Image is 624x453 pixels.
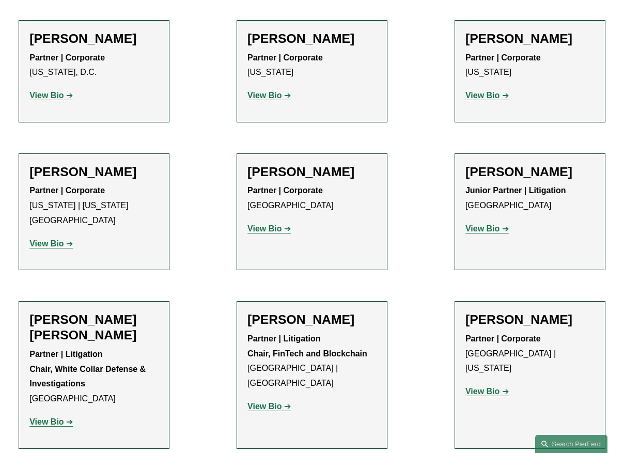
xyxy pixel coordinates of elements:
[29,350,148,388] strong: Partner | Litigation Chair, White Collar Defense & Investigations
[247,164,377,180] h2: [PERSON_NAME]
[29,91,64,100] strong: View Bio
[465,183,595,213] p: [GEOGRAPHIC_DATA]
[247,31,377,46] h2: [PERSON_NAME]
[247,186,323,195] strong: Partner | Corporate
[247,402,291,411] a: View Bio
[465,224,509,233] a: View Bio
[465,332,595,376] p: [GEOGRAPHIC_DATA] | [US_STATE]
[465,186,566,195] strong: Junior Partner | Litigation
[29,164,159,180] h2: [PERSON_NAME]
[465,53,541,62] strong: Partner | Corporate
[247,402,282,411] strong: View Bio
[465,312,595,327] h2: [PERSON_NAME]
[29,312,159,343] h2: [PERSON_NAME] [PERSON_NAME]
[29,51,159,81] p: [US_STATE], D.C.
[465,91,509,100] a: View Bio
[247,183,377,213] p: [GEOGRAPHIC_DATA]
[29,239,64,248] strong: View Bio
[465,334,541,343] strong: Partner | Corporate
[247,53,323,62] strong: Partner | Corporate
[29,186,105,195] strong: Partner | Corporate
[465,31,595,46] h2: [PERSON_NAME]
[465,51,595,81] p: [US_STATE]
[29,183,159,228] p: [US_STATE] | [US_STATE][GEOGRAPHIC_DATA]
[465,387,500,396] strong: View Bio
[465,164,595,180] h2: [PERSON_NAME]
[29,417,64,426] strong: View Bio
[247,224,291,233] a: View Bio
[247,224,282,233] strong: View Bio
[29,239,73,248] a: View Bio
[535,435,607,453] a: Search this site
[465,91,500,100] strong: View Bio
[247,91,282,100] strong: View Bio
[247,332,377,391] p: [GEOGRAPHIC_DATA] | [GEOGRAPHIC_DATA]
[465,387,509,396] a: View Bio
[29,31,159,46] h2: [PERSON_NAME]
[29,53,105,62] strong: Partner | Corporate
[29,417,73,426] a: View Bio
[247,312,377,327] h2: [PERSON_NAME]
[29,347,159,407] p: [GEOGRAPHIC_DATA]
[247,51,377,81] p: [US_STATE]
[247,91,291,100] a: View Bio
[247,334,367,358] strong: Partner | Litigation Chair, FinTech and Blockchain
[465,224,500,233] strong: View Bio
[29,91,73,100] a: View Bio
